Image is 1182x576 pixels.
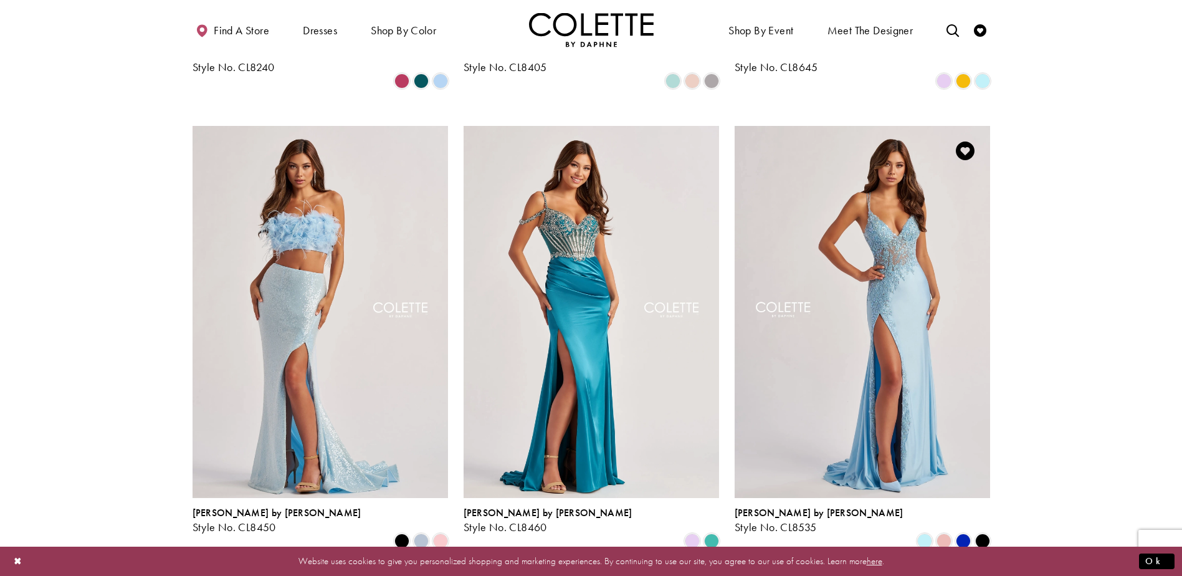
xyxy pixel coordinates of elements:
[971,12,989,47] a: Check Wishlist
[1139,554,1175,569] button: Submit Dialog
[735,60,818,74] span: Style No. CL8645
[464,60,547,74] span: Style No. CL8405
[952,138,978,164] a: Add to Wishlist
[300,12,340,47] span: Dresses
[371,24,436,37] span: Shop by color
[303,24,337,37] span: Dresses
[433,74,448,89] i: Periwinkle
[368,12,439,47] span: Shop by color
[735,506,903,519] span: [PERSON_NAME] by [PERSON_NAME]
[193,60,275,74] span: Style No. CL8240
[665,74,680,89] i: Sea Glass
[433,534,448,549] i: Ice Pink
[193,12,272,47] a: Find a store
[943,12,962,47] a: Toggle search
[728,24,793,37] span: Shop By Event
[464,47,632,74] div: Colette by Daphne Style No. CL8405
[956,534,971,549] i: Royal Blue
[193,126,448,497] a: Visit Colette by Daphne Style No. CL8450 Page
[193,507,361,534] div: Colette by Daphne Style No. CL8450
[464,126,719,497] a: Visit Colette by Daphne Style No. CL8460 Page
[725,12,796,47] span: Shop By Event
[464,506,632,519] span: [PERSON_NAME] by [PERSON_NAME]
[394,74,409,89] i: Berry
[735,47,903,74] div: Colette by Daphne Style No. CL8645
[529,12,654,47] img: Colette by Daphne
[975,74,990,89] i: Light Blue
[529,12,654,47] a: Visit Home Page
[193,47,361,74] div: Colette by Daphne Style No. CL8240
[975,534,990,549] i: Black
[735,126,990,497] a: Visit Colette by Daphne Style No. CL8535 Page
[917,534,932,549] i: Light Blue
[735,507,903,534] div: Colette by Daphne Style No. CL8535
[937,74,951,89] i: Lilac
[193,520,276,534] span: Style No. CL8450
[214,24,269,37] span: Find a store
[827,24,913,37] span: Meet the designer
[685,74,700,89] i: Rose
[90,553,1092,570] p: Website uses cookies to give you personalized shopping and marketing experiences. By continuing t...
[956,74,971,89] i: Buttercup
[464,507,632,534] div: Colette by Daphne Style No. CL8460
[867,555,882,567] a: here
[7,550,29,572] button: Close Dialog
[414,534,429,549] i: Ice Blue
[937,534,951,549] i: Rose Gold
[735,520,817,534] span: Style No. CL8535
[704,74,719,89] i: Smoke
[704,534,719,549] i: Turquoise
[193,506,361,519] span: [PERSON_NAME] by [PERSON_NAME]
[824,12,917,47] a: Meet the designer
[685,534,700,549] i: Lilac
[464,520,547,534] span: Style No. CL8460
[394,534,409,549] i: Black
[414,74,429,89] i: Spruce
